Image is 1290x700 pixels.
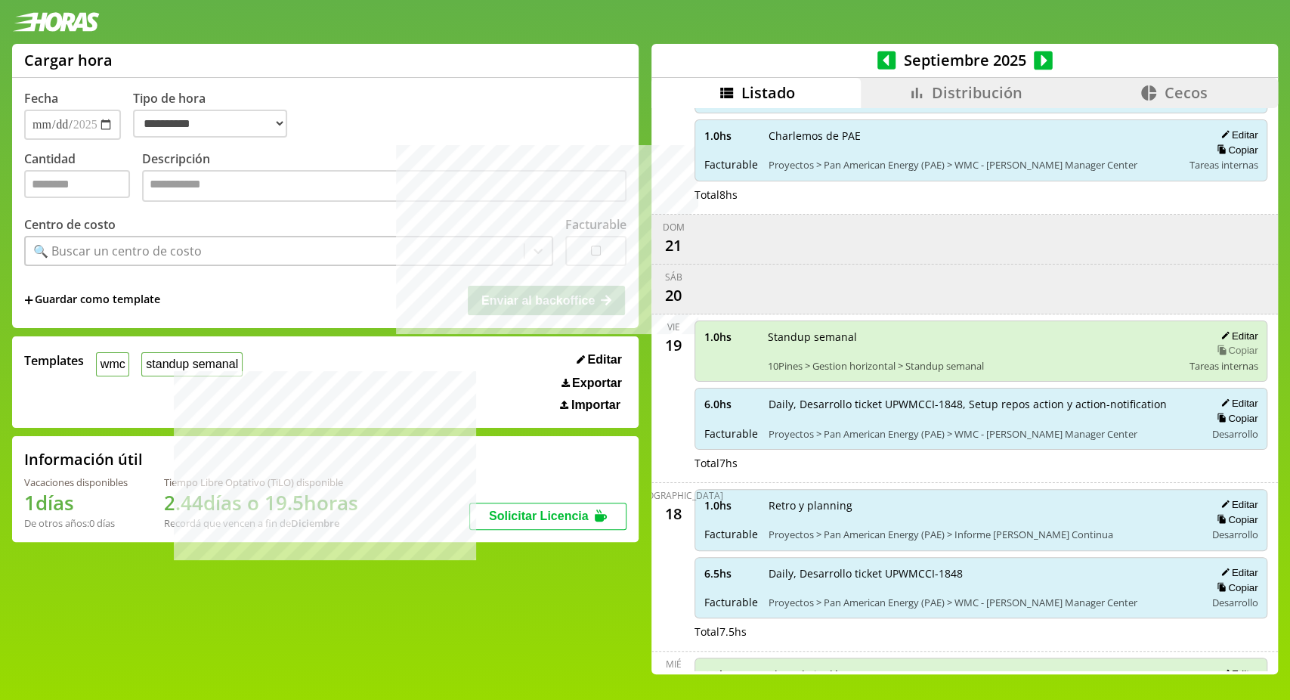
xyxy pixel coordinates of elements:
span: + [24,292,33,308]
button: wmc [96,352,129,376]
select: Tipo de hora [133,110,287,138]
span: Facturable [704,157,758,172]
span: Proyectos > Pan American Energy (PAE) > WMC - [PERSON_NAME] Manager Center [769,596,1194,609]
span: 10Pines > Gestion horizontal > Standup semanal [768,359,1178,373]
div: Total 8 hs [694,187,1267,202]
div: [DEMOGRAPHIC_DATA] [623,489,723,502]
button: Editar [1216,566,1258,579]
button: Copiar [1212,344,1258,357]
span: Proyectos > Pan American Energy (PAE) > WMC - [PERSON_NAME] Manager Center [769,427,1194,441]
textarea: Descripción [142,170,626,202]
span: Proyectos > Pan American Energy (PAE) > WMC - [PERSON_NAME] Manager Center [769,158,1178,172]
div: 18 [661,502,685,526]
span: Editar [587,353,621,367]
span: Standup semanal [768,330,1178,344]
button: Editar [1216,667,1258,680]
span: Septiembre 2025 [896,50,1034,70]
span: Desarrollo [1211,427,1258,441]
div: Total 7.5 hs [694,624,1267,639]
span: Retro y planning [769,498,1194,513]
div: 17 [661,671,685,695]
span: Templates [24,352,84,369]
span: Facturable [704,426,758,441]
button: Editar [572,352,626,367]
span: +Guardar como template [24,292,160,308]
button: Editar [1216,498,1258,511]
div: scrollable content [651,108,1278,672]
img: logotipo [12,12,100,32]
button: Solicitar Licencia [469,503,626,530]
span: 6.0 hs [704,397,758,411]
h1: 1 días [24,489,128,516]
span: Solicitar Licencia [489,510,589,522]
span: 6.5 hs [704,566,758,581]
span: Desarrollo [1211,596,1258,609]
button: Editar [1216,397,1258,410]
div: 21 [661,234,685,258]
div: 🔍 Buscar un centro de costo [33,243,202,259]
div: 20 [661,283,685,308]
button: Copiar [1212,581,1258,594]
button: Copiar [1212,412,1258,425]
button: standup semanal [141,352,242,376]
label: Tipo de hora [133,90,299,140]
h2: Información útil [24,449,143,469]
span: 1.0 hs [704,667,757,682]
span: Exportar [572,376,622,390]
label: Centro de costo [24,216,116,233]
span: Charlemos de PAE [769,129,1178,143]
span: Clase de inglés [768,667,1178,682]
label: Descripción [142,150,626,206]
label: Facturable [565,216,626,233]
span: 1.0 hs [704,498,758,513]
span: Listado [741,82,795,103]
button: Editar [1216,129,1258,141]
button: Copiar [1212,513,1258,526]
span: Tareas internas [1189,359,1258,373]
button: Exportar [557,376,626,391]
span: 1.0 hs [704,129,758,143]
div: 19 [661,333,685,358]
span: Tareas internas [1189,158,1258,172]
span: Daily, Desarrollo ticket UPWMCCI-1848, Setup repos action y action-notification [769,397,1194,411]
label: Fecha [24,90,58,107]
div: Tiempo Libre Optativo (TiLO) disponible [164,475,358,489]
button: Editar [1216,330,1258,342]
div: Vacaciones disponibles [24,475,128,489]
span: Facturable [704,527,758,541]
div: De otros años: 0 días [24,516,128,530]
span: Daily, Desarrollo ticket UPWMCCI-1848 [769,566,1194,581]
b: Diciembre [291,516,339,530]
span: Facturable [704,595,758,609]
div: vie [667,321,680,333]
div: Total 7 hs [694,456,1267,470]
span: Desarrollo [1211,528,1258,541]
span: Proyectos > Pan American Energy (PAE) > Informe [PERSON_NAME] Continua [769,528,1194,541]
span: 1.0 hs [704,330,757,344]
span: Importar [571,398,620,412]
input: Cantidad [24,170,130,198]
label: Cantidad [24,150,142,206]
button: Copiar [1212,144,1258,156]
h1: 2.44 días o 19.5 horas [164,489,358,516]
h1: Cargar hora [24,50,113,70]
div: dom [663,221,685,234]
span: Cecos [1164,82,1207,103]
div: Recordá que vencen a fin de [164,516,358,530]
div: mié [666,658,682,671]
div: sáb [665,271,682,283]
span: Distribución [932,82,1022,103]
